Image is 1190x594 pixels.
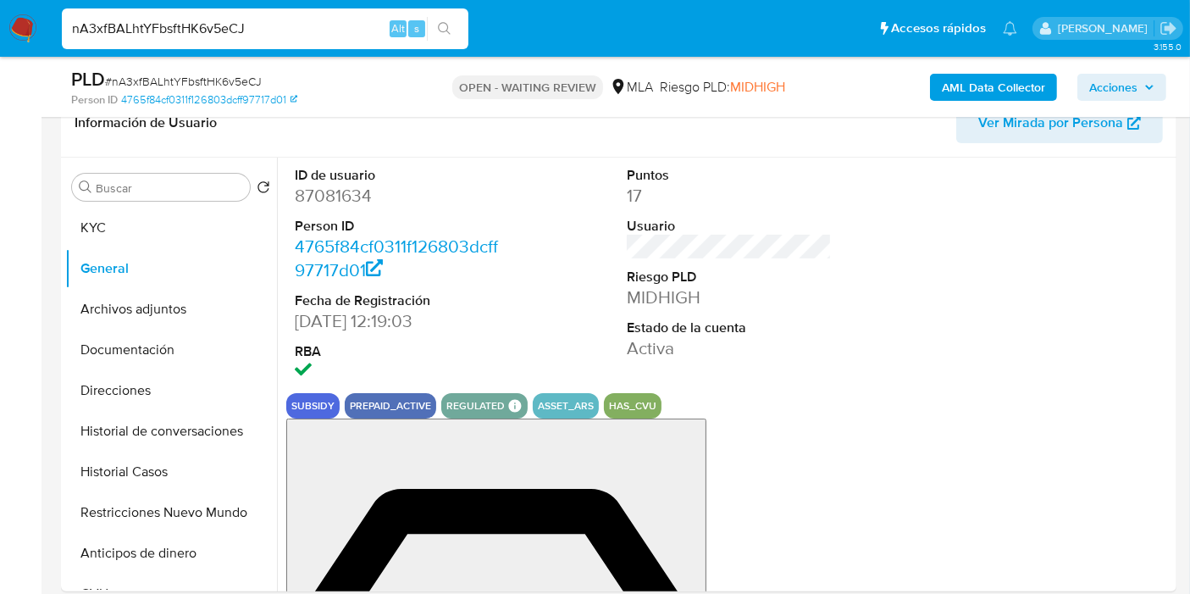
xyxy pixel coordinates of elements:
span: # nA3xfBALhtYFbsftHK6v5eCJ [105,73,262,90]
button: Historial de conversaciones [65,411,277,452]
button: Ver Mirada por Persona [956,103,1163,143]
span: Alt [391,20,405,36]
button: Volver al orden por defecto [257,180,270,199]
dt: Estado de la cuenta [627,319,832,337]
dd: 17 [627,184,832,208]
a: 4765f84cf0311f126803dcff97717d01 [121,92,297,108]
a: Salir [1160,19,1177,37]
button: AML Data Collector [930,74,1057,101]
span: Riesgo PLD: [660,78,785,97]
dd: [DATE] 12:19:03 [295,309,500,333]
a: 4765f84cf0311f126803dcff97717d01 [295,234,498,282]
span: 3.155.0 [1154,40,1182,53]
button: Acciones [1077,74,1166,101]
input: Buscar usuario o caso... [62,18,468,40]
h1: Información de Usuario [75,114,217,131]
dt: Riesgo PLD [627,268,832,286]
span: s [414,20,419,36]
b: AML Data Collector [942,74,1045,101]
dd: Activa [627,336,832,360]
dt: Person ID [295,217,500,236]
div: MLA [610,78,653,97]
span: Acciones [1089,74,1137,101]
b: PLD [71,65,105,92]
a: Notificaciones [1003,21,1017,36]
p: OPEN - WAITING REVIEW [452,75,603,99]
p: micaelaestefania.gonzalez@mercadolibre.com [1058,20,1154,36]
dt: Puntos [627,166,832,185]
input: Buscar [96,180,243,196]
button: Direcciones [65,370,277,411]
b: Person ID [71,92,118,108]
button: subsidy [291,402,335,409]
dt: ID de usuario [295,166,500,185]
button: search-icon [427,17,462,41]
span: Ver Mirada por Persona [978,103,1123,143]
button: Archivos adjuntos [65,289,277,330]
button: prepaid_active [350,402,431,409]
button: General [65,248,277,289]
dd: 87081634 [295,184,500,208]
dt: Usuario [627,217,832,236]
button: Historial Casos [65,452,277,492]
dd: MIDHIGH [627,286,832,309]
button: has_cvu [609,402,656,409]
dt: Fecha de Registración [295,291,500,310]
button: Documentación [65,330,277,370]
button: Buscar [79,180,92,194]
button: regulated [446,402,505,409]
span: Accesos rápidos [891,19,986,37]
button: Restricciones Nuevo Mundo [65,492,277,533]
button: asset_ars [538,402,594,409]
button: KYC [65,208,277,248]
span: MIDHIGH [730,77,785,97]
dt: RBA [295,342,500,361]
button: Anticipos de dinero [65,533,277,574]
